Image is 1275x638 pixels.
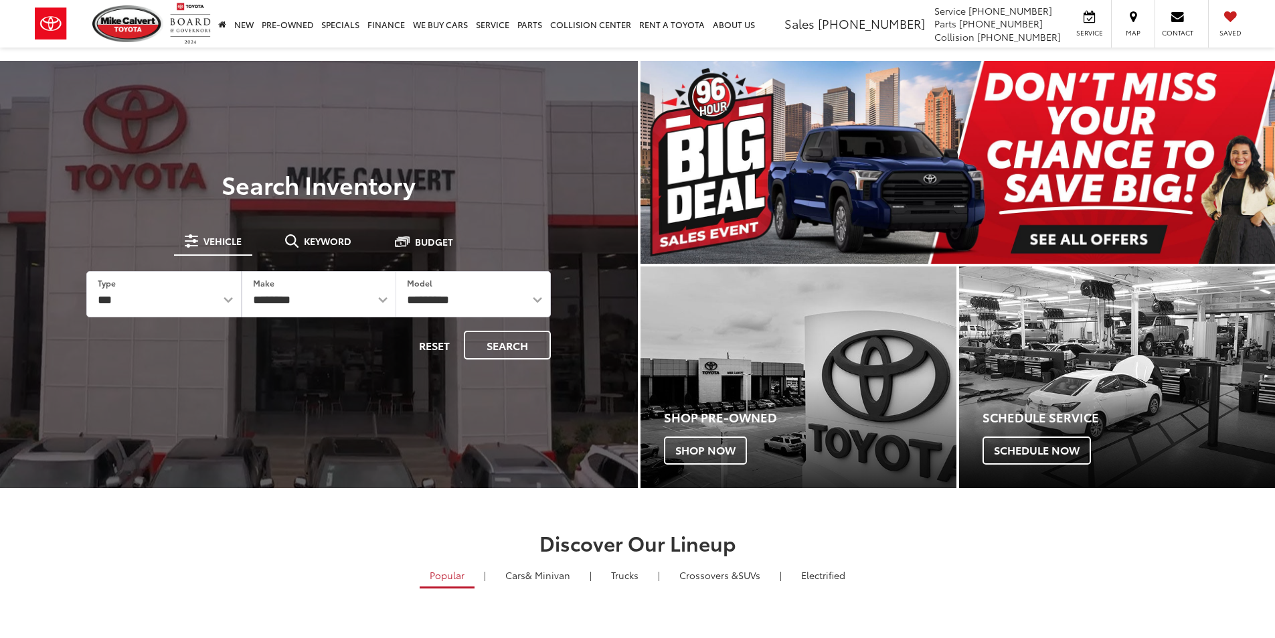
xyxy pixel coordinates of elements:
span: Schedule Now [983,436,1091,465]
a: SUVs [669,564,770,586]
li: | [776,568,785,582]
span: Budget [415,237,453,246]
span: [PHONE_NUMBER] [968,4,1052,17]
span: Shop Now [664,436,747,465]
h4: Shop Pre-Owned [664,411,956,424]
div: Toyota [641,266,956,488]
img: Mike Calvert Toyota [92,5,163,42]
div: Toyota [959,266,1275,488]
span: [PHONE_NUMBER] [959,17,1043,30]
li: | [586,568,595,582]
button: Search [464,331,551,360]
span: Keyword [304,236,351,246]
span: Parts [934,17,956,30]
a: Electrified [791,564,855,586]
a: Trucks [601,564,649,586]
h2: Discover Our Lineup [166,532,1110,554]
span: Sales [784,15,815,32]
a: Shop Pre-Owned Shop Now [641,266,956,488]
span: [PHONE_NUMBER] [818,15,925,32]
span: Contact [1162,28,1193,37]
h4: Schedule Service [983,411,1275,424]
span: Map [1118,28,1148,37]
label: Model [407,277,432,289]
span: Vehicle [203,236,242,246]
button: Reset [408,331,461,360]
span: Saved [1215,28,1245,37]
span: [PHONE_NUMBER] [977,30,1061,44]
a: Cars [495,564,580,586]
span: Collision [934,30,974,44]
a: Schedule Service Schedule Now [959,266,1275,488]
h3: Search Inventory [56,171,582,197]
label: Make [253,277,274,289]
a: Popular [420,564,475,588]
span: Service [934,4,966,17]
li: | [481,568,489,582]
span: Crossovers & [679,568,738,582]
span: Service [1074,28,1104,37]
label: Type [98,277,116,289]
span: & Minivan [525,568,570,582]
li: | [655,568,663,582]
